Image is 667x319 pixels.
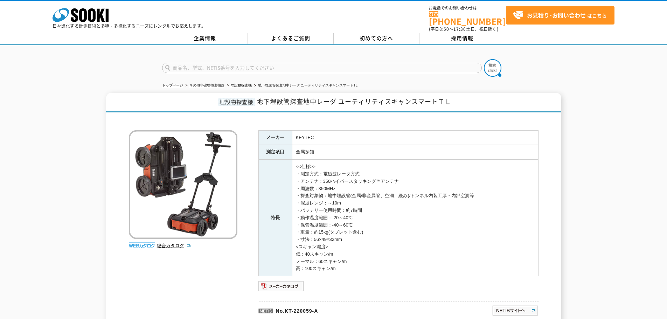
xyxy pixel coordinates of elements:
a: 採用情報 [419,33,505,44]
span: 埋設物探査機 [218,98,255,106]
span: 8:50 [439,26,449,32]
span: お電話でのお問い合わせは [429,6,506,10]
a: お見積り･お問い合わせはこちら [506,6,614,25]
th: メーカー [258,130,292,145]
p: No.KT-220059-A [258,301,424,318]
a: 初めての方へ [334,33,419,44]
span: (平日 ～ 土日、祝日除く) [429,26,498,32]
a: トップページ [162,83,183,87]
a: [PHONE_NUMBER] [429,11,506,25]
span: 初めての方へ [360,34,393,42]
img: メーカーカタログ [258,280,304,292]
a: メーカーカタログ [258,285,304,290]
th: 特長 [258,160,292,276]
td: KEYTEC [292,130,538,145]
a: よくあるご質問 [248,33,334,44]
td: <<仕様>> ・測定方式：電磁波レーダ方式 ・アンテナ：350ハイパースタッキング™アンテナ ・周波数：350MHz ・探査対象物：地中埋設管(金属/非金属管、空洞、緩み)/トンネル内装工厚・内... [292,160,538,276]
strong: お見積り･お問い合わせ [527,11,586,19]
span: 地下埋設管探査地中レーダ ユーティリティスキャンスマートＴＬ [257,97,451,106]
a: 埋設物探査機 [231,83,252,87]
li: 地下埋設管探査地中レーダ ユーティリティスキャンスマートTL [253,82,357,89]
input: 商品名、型式、NETIS番号を入力してください [162,63,482,73]
td: 金属探知 [292,145,538,160]
a: その他非破壊検査機器 [189,83,224,87]
a: 企業情報 [162,33,248,44]
th: 測定項目 [258,145,292,160]
span: はこちら [513,10,607,21]
img: 地下埋設管探査地中レーダ ユーティリティスキャンスマートTL [129,130,237,239]
p: 日々進化する計測技術と多種・多様化するニーズにレンタルでお応えします。 [53,24,206,28]
img: NETISサイトへ [492,305,539,316]
img: btn_search.png [484,59,501,77]
a: 総合カタログ [157,243,191,248]
img: webカタログ [129,242,155,249]
span: 17:30 [453,26,466,32]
